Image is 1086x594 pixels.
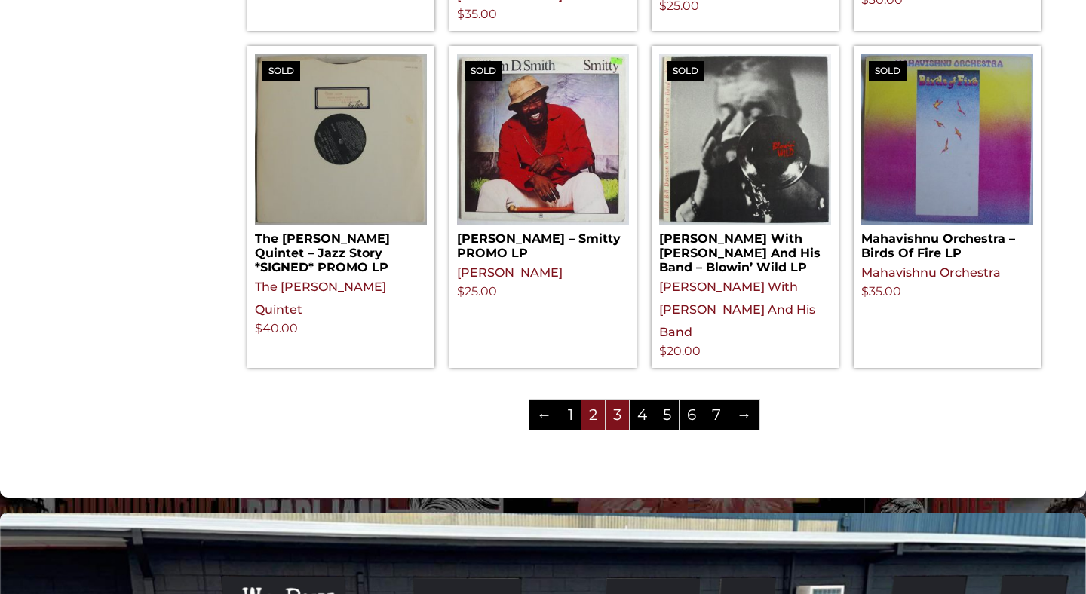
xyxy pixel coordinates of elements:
[704,400,729,430] a: Page 7
[659,344,667,358] span: $
[869,61,907,81] span: Sold
[659,54,831,225] img: Wild Bill Davison With Alex Welsh And His Band – Blowin' Wild LP
[606,400,629,430] a: Page 3
[529,400,560,430] a: ←
[861,284,901,299] bdi: 35.00
[581,400,605,430] span: Page 2
[659,54,831,275] a: Sold[PERSON_NAME] With [PERSON_NAME] And His Band – Blowin’ Wild LP
[465,61,502,81] span: Sold
[457,54,629,225] img: William D. Smith – Smitty PROMO LP
[457,225,629,260] h2: [PERSON_NAME] – Smitty PROMO LP
[457,284,465,299] span: $
[659,280,815,339] a: [PERSON_NAME] With [PERSON_NAME] And His Band
[255,321,298,335] bdi: 40.00
[457,265,563,280] a: [PERSON_NAME]
[247,398,1041,437] nav: Product Pagination
[729,400,759,430] a: →
[255,280,386,317] a: The [PERSON_NAME] Quintet
[255,54,427,225] img: The Ray Price Quintet – Jazz Story *SIGNED* PROMO LP
[630,400,655,430] a: Page 4
[861,54,1033,225] img: Mahavishnu Orchestra – Birds Of Fire LP
[457,7,465,21] span: $
[655,400,679,430] a: Page 5
[667,61,704,81] span: Sold
[262,61,300,81] span: Sold
[255,225,427,275] h2: The [PERSON_NAME] Quintet – Jazz Story *SIGNED* PROMO LP
[659,225,831,275] h2: [PERSON_NAME] With [PERSON_NAME] And His Band – Blowin’ Wild LP
[659,344,701,358] bdi: 20.00
[255,54,427,275] a: SoldThe [PERSON_NAME] Quintet – Jazz Story *SIGNED* PROMO LP
[457,284,497,299] bdi: 25.00
[861,265,1001,280] a: Mahavishnu Orchestra
[457,7,497,21] bdi: 35.00
[861,284,869,299] span: $
[457,54,629,260] a: Sold[PERSON_NAME] – Smitty PROMO LP
[861,54,1033,260] a: SoldMahavishnu Orchestra – Birds Of Fire LP
[560,400,581,430] a: Page 1
[861,225,1033,260] h2: Mahavishnu Orchestra – Birds Of Fire LP
[680,400,704,430] a: Page 6
[255,321,262,335] span: $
